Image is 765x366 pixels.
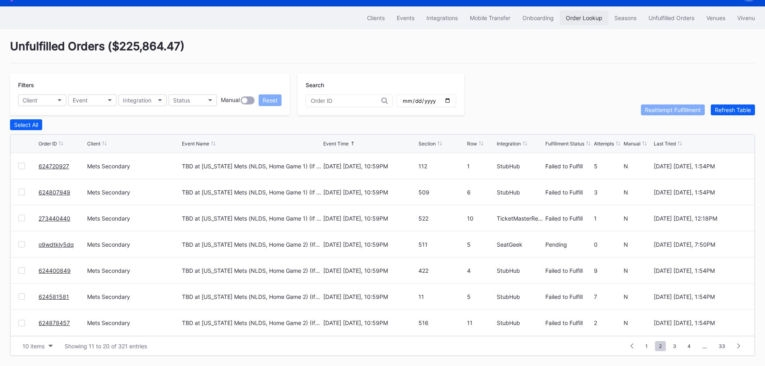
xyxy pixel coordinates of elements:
[711,104,755,115] button: Refresh Table
[118,94,167,106] button: Integration
[418,215,465,222] div: 522
[624,267,651,274] div: N
[545,189,592,196] div: Failed to Fulfill
[643,10,700,25] a: Unfulfilled Orders
[173,97,190,104] div: Status
[420,10,464,25] button: Integrations
[624,241,651,248] div: N
[470,14,510,21] div: Mobile Transfer
[87,163,180,170] div: Mets Secondary
[418,189,465,196] div: 509
[737,14,755,21] div: Vivenu
[700,10,731,25] button: Venues
[22,97,37,104] div: Client
[65,343,147,350] div: Showing 11 to 20 of 321 entries
[654,241,747,248] div: [DATE] [DATE], 7:50PM
[594,215,622,222] div: 1
[87,319,180,326] div: Mets Secondary
[418,267,465,274] div: 422
[594,141,614,147] div: Attempts
[655,341,666,351] span: 2
[641,104,705,115] button: Reattempt Fulfillment
[545,267,592,274] div: Failed to Fulfill
[624,163,651,170] div: N
[706,14,725,21] div: Venues
[497,267,543,274] div: StubHub
[641,341,652,351] span: 1
[391,10,420,25] a: Events
[361,10,391,25] a: Clients
[418,241,465,248] div: 511
[649,14,694,21] div: Unfulfilled Orders
[624,141,641,147] div: Manual
[259,94,282,106] button: Reset
[323,319,416,326] div: [DATE] [DATE], 10:59PM
[516,10,560,25] button: Onboarding
[545,293,592,300] div: Failed to Fulfill
[39,215,70,222] a: 273440440
[323,215,416,222] div: [DATE] [DATE], 10:59PM
[497,293,543,300] div: StubHub
[467,241,495,248] div: 5
[594,189,622,196] div: 3
[39,319,70,326] a: 624878457
[182,241,321,248] div: TBD at [US_STATE] Mets (NLDS, Home Game 2) (If Necessary) (Date TBD)
[39,189,70,196] a: 624807949
[87,241,180,248] div: Mets Secondary
[87,293,180,300] div: Mets Secondary
[654,141,676,147] div: Last Tried
[87,215,180,222] div: Mets Secondary
[87,141,100,147] div: Client
[497,189,543,196] div: StubHub
[18,341,57,352] button: 10 items
[560,10,608,25] button: Order Lookup
[323,189,416,196] div: [DATE] [DATE], 10:59PM
[323,163,416,170] div: [DATE] [DATE], 10:59PM
[566,14,602,21] div: Order Lookup
[10,39,755,63] div: Unfulfilled Orders ( $225,864.47 )
[669,341,680,351] span: 3
[323,241,416,248] div: [DATE] [DATE], 10:59PM
[68,94,116,106] button: Event
[418,163,465,170] div: 112
[418,141,436,147] div: Section
[624,293,651,300] div: N
[654,267,747,274] div: [DATE] [DATE], 1:54PM
[18,82,282,88] div: Filters
[654,293,747,300] div: [DATE] [DATE], 1:54PM
[624,319,651,326] div: N
[522,14,554,21] div: Onboarding
[608,10,643,25] button: Seasons
[594,319,622,326] div: 2
[39,163,69,170] a: 624720927
[545,319,592,326] div: Failed to Fulfill
[545,163,592,170] div: Failed to Fulfill
[467,267,495,274] div: 4
[22,343,45,350] div: 10 items
[497,163,543,170] div: StubHub
[645,106,701,113] div: Reattempt Fulfillment
[182,215,321,222] div: TBD at [US_STATE] Mets (NLDS, Home Game 1) (If Necessary) (Date TBD)
[715,106,751,113] div: Refresh Table
[221,96,240,104] div: Manual
[39,241,74,248] a: o9wdtkly5dq
[306,82,456,88] div: Search
[73,97,88,104] div: Event
[10,119,42,130] button: Select All
[614,14,636,21] div: Seasons
[169,94,217,106] button: Status
[323,141,349,147] div: Event Time
[397,14,414,21] div: Events
[467,189,495,196] div: 6
[323,293,416,300] div: [DATE] [DATE], 10:59PM
[123,97,151,104] div: Integration
[731,10,761,25] a: Vivenu
[39,141,57,147] div: Order ID
[87,189,180,196] div: Mets Secondary
[467,163,495,170] div: 1
[624,215,651,222] div: N
[418,319,465,326] div: 516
